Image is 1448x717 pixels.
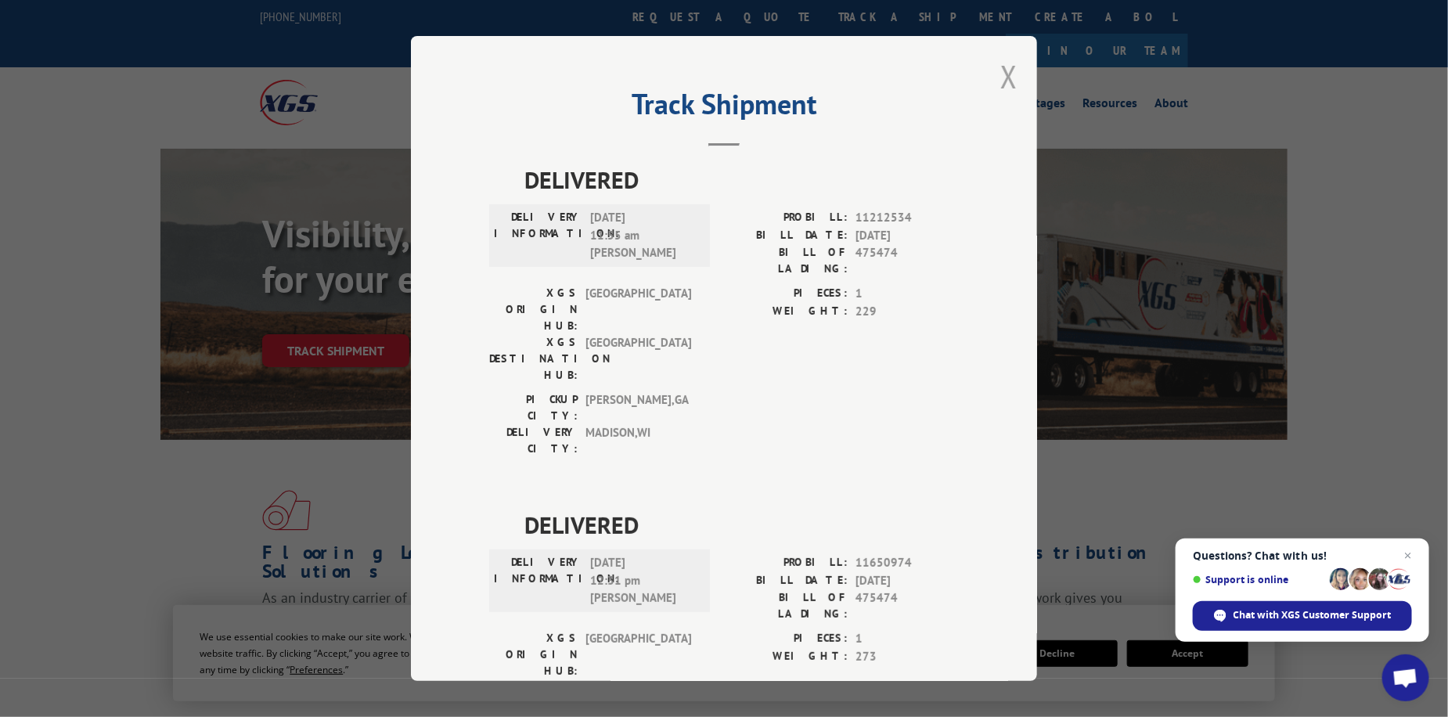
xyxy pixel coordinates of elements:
[1193,601,1412,631] div: Chat with XGS Customer Support
[724,302,848,320] label: WEIGHT:
[489,285,578,334] label: XGS ORIGIN HUB:
[494,554,582,607] label: DELIVERY INFORMATION:
[855,554,959,572] span: 11650974
[855,630,959,648] span: 1
[489,391,578,424] label: PICKUP CITY:
[724,226,848,244] label: BILL DATE:
[489,424,578,457] label: DELIVERY CITY:
[585,334,691,384] span: [GEOGRAPHIC_DATA]
[494,209,582,262] label: DELIVERY INFORMATION:
[724,589,848,622] label: BILL OF LADING:
[489,334,578,384] label: XGS DESTINATION HUB:
[1382,654,1429,701] div: Open chat
[855,302,959,320] span: 229
[855,244,959,277] span: 475474
[855,589,959,622] span: 475474
[1234,608,1392,622] span: Chat with XGS Customer Support
[855,226,959,244] span: [DATE]
[1000,56,1018,97] button: Close modal
[524,162,959,197] span: DELIVERED
[724,285,848,303] label: PIECES:
[855,647,959,665] span: 273
[724,244,848,277] label: BILL OF LADING:
[585,391,691,424] span: [PERSON_NAME] , GA
[585,424,691,457] span: MADISON , WI
[1193,549,1412,562] span: Questions? Chat with us!
[724,209,848,227] label: PROBILL:
[590,209,696,262] span: [DATE] 11:55 am [PERSON_NAME]
[855,571,959,589] span: [DATE]
[1399,546,1417,565] span: Close chat
[855,285,959,303] span: 1
[724,571,848,589] label: BILL DATE:
[724,554,848,572] label: PROBILL:
[590,554,696,607] span: [DATE] 12:31 pm [PERSON_NAME]
[1193,574,1324,585] span: Support is online
[855,209,959,227] span: 11212534
[524,507,959,542] span: DELIVERED
[585,285,691,334] span: [GEOGRAPHIC_DATA]
[724,647,848,665] label: WEIGHT:
[489,630,578,679] label: XGS ORIGIN HUB:
[585,630,691,679] span: [GEOGRAPHIC_DATA]
[489,93,959,123] h2: Track Shipment
[724,630,848,648] label: PIECES:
